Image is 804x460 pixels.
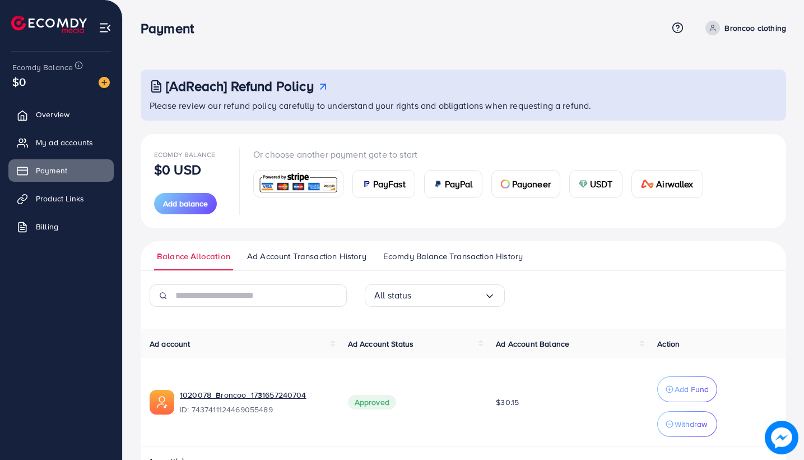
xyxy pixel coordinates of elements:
span: PayPal [445,177,473,191]
img: card [362,180,371,188]
img: card [434,180,443,188]
span: Ecomdy Balance Transaction History [383,250,523,263]
img: image [765,421,798,454]
span: $30.15 [496,397,519,408]
a: Payment [8,159,114,182]
p: Please review our refund policy carefully to understand your rights and obligations when requesti... [150,99,779,112]
img: image [99,77,110,88]
p: $0 USD [154,163,201,176]
span: USDT [590,177,613,191]
span: Billing [36,221,58,232]
p: Add Fund [675,383,709,396]
h3: Payment [141,20,203,36]
img: menu [99,21,111,34]
img: card [257,172,340,196]
span: All status [374,287,412,304]
span: Payoneer [512,177,551,191]
span: Add balance [163,198,208,209]
input: Search for option [412,287,484,304]
span: PayFast [373,177,406,191]
a: My ad accounts [8,131,114,154]
span: Action [657,338,680,349]
span: Ad Account Status [348,338,414,349]
p: Broncoo clothing [724,21,786,35]
a: cardUSDT [569,170,622,198]
span: $0 [12,73,26,90]
button: Add balance [154,193,217,214]
a: Billing [8,215,114,238]
a: cardPayPal [424,170,482,198]
a: Broncoo clothing [701,21,786,35]
a: Product Links [8,187,114,210]
span: Overview [36,109,69,120]
span: Approved [348,395,396,410]
a: cardPayoneer [491,170,560,198]
span: Balance Allocation [157,250,230,263]
img: card [501,180,510,188]
img: logo [11,16,87,33]
a: cardAirwallex [631,170,703,198]
span: Product Links [36,193,84,204]
span: Ad Account Balance [496,338,569,349]
a: cardPayFast [352,170,415,198]
span: Ad Account Transaction History [247,250,366,263]
p: Withdraw [675,417,707,431]
a: card [253,170,343,197]
span: Ecomdy Balance [12,62,73,73]
div: <span class='underline'>1020078_Broncoo_1731657240704</span></br>7437411124469055489 [180,389,330,415]
h3: [AdReach] Refund Policy [166,78,314,94]
div: Search for option [365,284,505,307]
a: Overview [8,103,114,126]
span: Ecomdy Balance [154,150,215,159]
span: Payment [36,165,67,176]
button: Add Fund [657,376,717,402]
img: card [579,180,588,188]
span: Ad account [150,338,190,349]
button: Withdraw [657,411,717,437]
a: 1020078_Broncoo_1731657240704 [180,389,306,401]
span: ID: 7437411124469055489 [180,404,330,415]
img: card [641,180,654,188]
p: Or choose another payment gate to start [253,148,712,161]
span: My ad accounts [36,137,93,148]
img: ic-ads-acc.e4c84228.svg [150,390,174,415]
span: Airwallex [656,177,693,191]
